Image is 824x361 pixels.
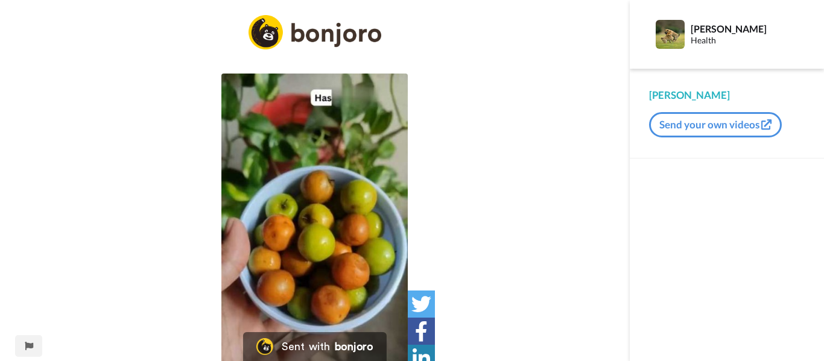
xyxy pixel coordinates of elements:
[249,15,381,49] img: logo_full.png
[649,88,805,102] div: [PERSON_NAME]
[691,36,804,46] div: Health
[256,338,273,355] img: Bonjoro Logo
[656,20,685,49] img: Profile Image
[335,341,373,352] div: bonjoro
[649,112,782,137] button: Send your own videos
[691,23,804,34] div: [PERSON_NAME]
[243,332,387,361] a: Bonjoro LogoSent withbonjoro
[282,341,330,352] div: Sent with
